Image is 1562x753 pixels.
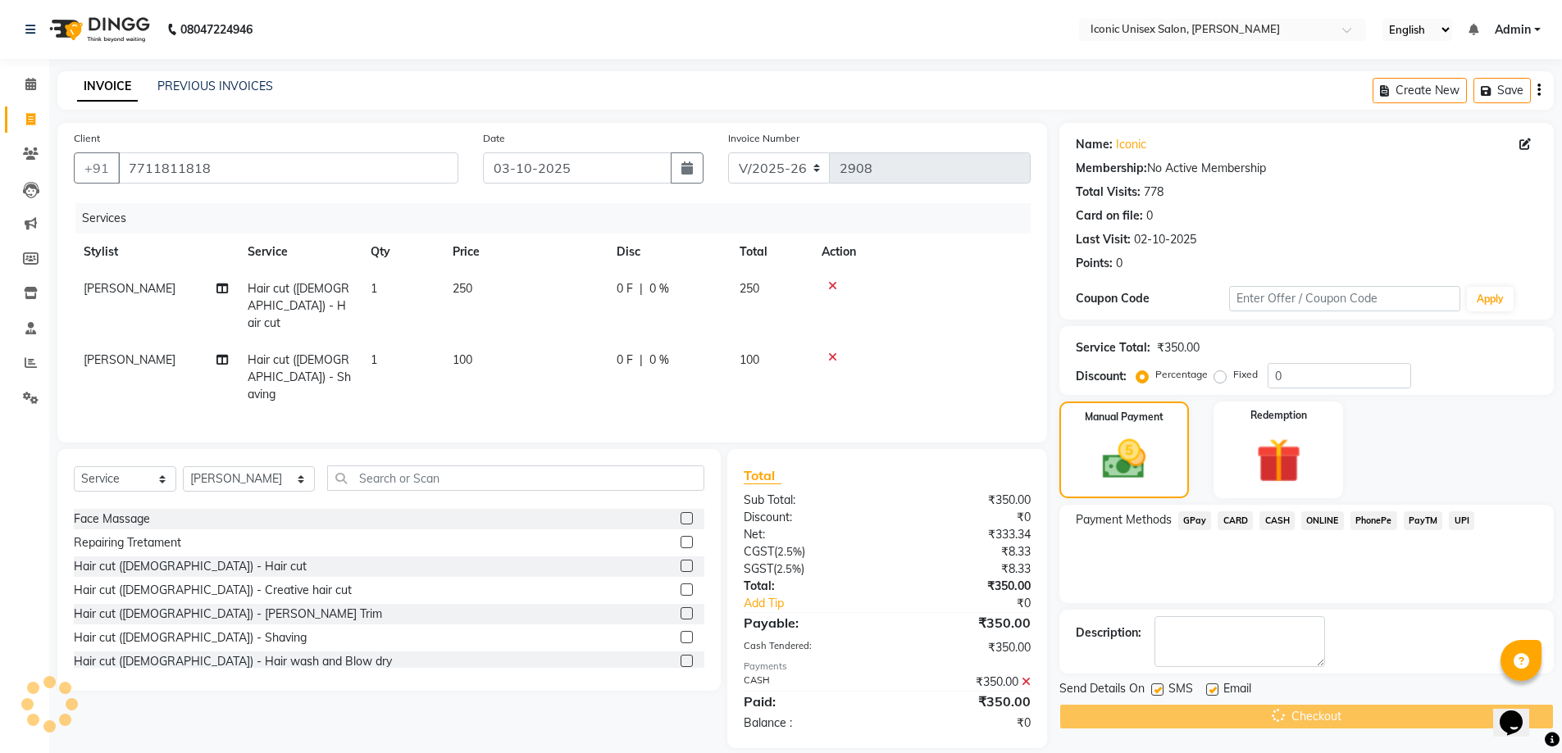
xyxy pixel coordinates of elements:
div: Repairing Tretament [74,534,181,551]
th: Stylist [74,234,238,270]
span: Payment Methods [1076,511,1172,528]
div: Total: [731,578,887,595]
label: Client [74,131,100,146]
div: CASH [731,674,887,691]
div: Coupon Code [1076,290,1230,307]
div: ( ) [731,543,887,560]
div: ₹350.00 [887,613,1043,633]
label: Redemption [1250,408,1307,423]
span: 1 [371,281,377,296]
input: Search or Scan [327,465,705,491]
span: GPay [1178,511,1212,530]
span: CGST [744,544,774,559]
th: Action [812,234,1031,270]
button: Create New [1373,78,1467,103]
label: Invoice Number [728,131,799,146]
span: 2.5% [777,545,802,558]
div: Balance : [731,714,887,732]
div: Hair cut ([DEMOGRAPHIC_DATA]) - Creative hair cut [74,582,352,599]
span: 0 % [649,352,669,369]
span: Admin [1495,21,1531,39]
div: Cash Tendered: [731,639,887,656]
div: Face Massage [74,510,150,528]
span: 2.5% [776,562,801,575]
label: Percentage [1155,367,1208,382]
div: Service Total: [1076,339,1150,356]
div: ₹350.00 [887,578,1043,595]
div: ₹350.00 [887,639,1043,656]
th: Total [730,234,812,270]
span: Hair cut ([DEMOGRAPHIC_DATA]) - Shaving [248,352,351,401]
label: Fixed [1233,367,1258,382]
span: | [640,280,643,297]
span: SMS [1168,680,1193,701]
a: INVOICE [77,72,138,102]
div: Total Visits: [1076,184,1141,201]
span: 1 [371,352,377,367]
div: Membership: [1076,160,1147,177]
span: PhonePe [1350,511,1397,530]
div: ₹0 [887,714,1043,732]
div: Sub Total: [731,492,887,509]
span: Send Details On [1059,680,1145,701]
a: PREVIOUS INVOICES [157,79,273,93]
div: No Active Membership [1076,160,1537,177]
div: 0 [1146,207,1153,225]
a: Add Tip [731,595,913,612]
input: Search by Name/Mobile/Email/Code [118,152,458,184]
div: Last Visit: [1076,231,1131,248]
button: Save [1473,78,1531,103]
button: Apply [1467,287,1514,311]
div: ₹350.00 [887,492,1043,509]
label: Date [483,131,505,146]
img: _cash.svg [1089,434,1159,484]
span: 100 [740,352,759,367]
span: 250 [453,281,472,296]
div: Description: [1076,624,1141,642]
span: Email [1223,680,1251,701]
span: CARD [1218,511,1253,530]
span: PayTM [1404,511,1443,530]
span: SGST [744,561,773,576]
span: [PERSON_NAME] [84,352,175,367]
a: Iconic [1116,136,1146,153]
div: Discount: [731,509,887,526]
span: ONLINE [1301,511,1344,530]
div: 02-10-2025 [1134,231,1196,248]
div: Services [75,203,1043,234]
div: ₹350.00 [1157,339,1200,356]
span: 0 % [649,280,669,297]
img: _gift.svg [1242,433,1315,488]
div: Hair cut ([DEMOGRAPHIC_DATA]) - Hair wash and Blow dry [74,653,392,670]
div: Name: [1076,136,1113,153]
th: Service [238,234,361,270]
div: Hair cut ([DEMOGRAPHIC_DATA]) - [PERSON_NAME] Trim [74,606,382,623]
span: 0 F [617,280,633,297]
span: 250 [740,281,759,296]
div: Net: [731,526,887,543]
th: Disc [607,234,730,270]
div: ₹350.00 [887,692,1043,711]
div: Card on file: [1076,207,1143,225]
label: Manual Payment [1085,410,1164,424]
div: ₹0 [913,595,1043,612]
iframe: chat widget [1493,687,1546,737]
div: ₹8.33 [887,560,1043,578]
span: Hair cut ([DEMOGRAPHIC_DATA]) - Hair cut [248,281,349,330]
div: Paid: [731,692,887,711]
span: | [640,352,643,369]
span: Total [744,467,781,484]
div: 778 [1144,184,1164,201]
div: ₹350.00 [887,674,1043,691]
div: ₹0 [887,509,1043,526]
input: Enter Offer / Coupon Code [1229,286,1460,311]
div: Hair cut ([DEMOGRAPHIC_DATA]) - Shaving [74,629,307,646]
img: logo [42,7,154,52]
div: Points: [1076,255,1113,272]
div: ₹333.34 [887,526,1043,543]
div: Hair cut ([DEMOGRAPHIC_DATA]) - Hair cut [74,558,307,575]
span: UPI [1449,511,1474,530]
div: Payable: [731,613,887,633]
div: 0 [1116,255,1123,272]
span: 100 [453,352,472,367]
